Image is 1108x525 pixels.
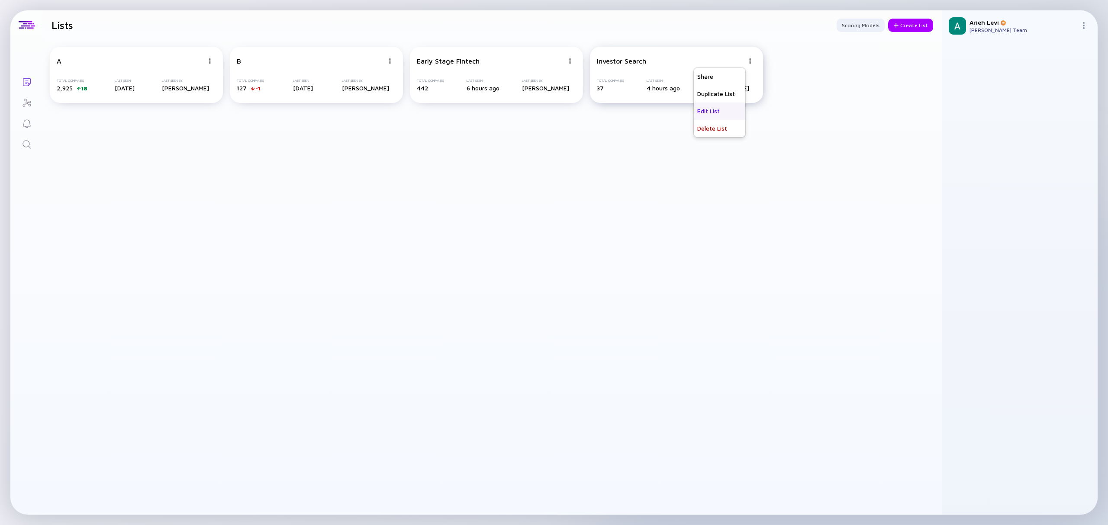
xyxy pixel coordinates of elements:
[237,84,247,92] span: 127
[694,85,745,102] div: Duplicate List
[115,84,135,92] div: [DATE]
[417,79,444,83] div: Total Companies
[387,58,393,64] img: Menu
[10,133,43,154] a: Search
[52,19,73,31] h1: Lists
[81,85,87,92] div: 18
[647,79,680,83] div: Last Seen
[597,79,624,83] div: Total Companies
[1080,22,1087,29] img: Menu
[694,120,745,137] div: Delete List
[162,79,209,83] div: Last Seen By
[467,79,499,83] div: Last Seen
[293,79,313,83] div: Last Seen
[837,19,885,32] button: Scoring Models
[567,58,573,64] img: Menu
[969,19,1077,26] div: Arieh Levi
[10,112,43,133] a: Reminders
[57,79,87,83] div: Total Companies
[969,27,1077,33] div: [PERSON_NAME] Team
[237,57,241,65] div: B
[888,19,933,32] button: Create List
[162,84,209,92] div: [PERSON_NAME]
[467,84,499,92] div: 6 hours ago
[747,58,753,64] img: Menu
[342,79,389,83] div: Last Seen By
[647,84,680,92] div: 4 hours ago
[949,17,966,35] img: Arieh Profile Picture
[597,57,646,65] div: Investor Search
[57,84,73,92] span: 2,925
[694,68,745,85] div: Share
[237,79,264,83] div: Total Companies
[115,79,135,83] div: Last Seen
[207,58,213,64] img: Menu
[522,84,569,92] div: [PERSON_NAME]
[255,85,260,92] div: -1
[10,92,43,112] a: Investor Map
[522,79,569,83] div: Last Seen By
[57,57,61,65] div: A
[417,84,428,92] span: 442
[293,84,313,92] div: [DATE]
[342,84,389,92] div: [PERSON_NAME]
[10,71,43,92] a: Lists
[417,57,480,65] div: Early Stage Fintech
[694,102,745,120] div: Edit List
[597,84,604,92] span: 37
